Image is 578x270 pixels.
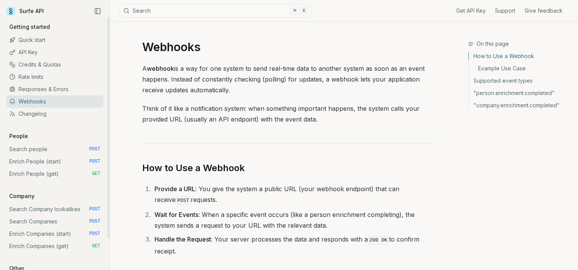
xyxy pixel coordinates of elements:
[92,171,100,177] span: GET
[89,206,100,212] span: POST
[6,155,103,168] a: Enrich People (start) POST
[6,228,103,240] a: Enrich Companies (start) POST
[300,7,309,15] kbd: K
[469,87,572,99] a: "person.enrichment.completed"
[525,7,563,15] a: Give feedback
[152,183,436,206] li: : You give the system a public URL (your webhook endpoint) that can receive requests.
[152,209,436,231] li: : When a specific event occurs (like a person enrichment completing), the system sends a request ...
[154,185,195,193] strong: Provide a URL
[154,235,211,243] strong: Handle the Request
[142,162,245,174] a: How to Use a Webhook
[6,71,103,83] a: Rate limits
[6,132,31,140] p: People
[92,5,103,17] button: Collapse Sidebar
[152,234,436,257] li: : Your server processes the data and responds with a to confirm receipt.
[6,23,53,31] p: Getting started
[469,75,572,87] a: Supported event types
[6,240,103,252] a: Enrich Companies (get) GET
[142,103,436,125] p: Think of it like a notification system: when something important happens, the system calls your p...
[6,203,103,215] a: Search Company lookalikes POST
[92,243,100,249] span: GET
[176,196,191,205] code: POST
[89,218,100,225] span: POST
[495,7,515,15] a: Support
[6,83,103,95] a: Responses & Errors
[6,34,103,46] a: Quick start
[368,236,389,245] code: 200 OK
[6,143,103,155] a: Search people POST
[6,46,103,58] a: API Key
[468,40,572,48] h3: On this page
[89,231,100,237] span: POST
[6,108,103,120] a: Changelog
[6,192,38,200] p: Company
[142,63,436,95] p: A is a way for one system to send real-time data to another system as soon as an event happens. I...
[89,158,100,165] span: POST
[142,40,436,54] h1: Webhooks
[291,7,299,15] kbd: ⌘
[147,65,174,72] strong: webhook
[469,99,572,109] a: "company.enrichment.completed"
[154,211,198,218] strong: Wait for Events
[469,62,572,75] a: Example Use Case
[6,95,103,108] a: Webhooks
[89,146,100,152] span: POST
[6,58,103,71] a: Credits & Quotas
[6,5,44,17] a: Surfe API
[6,168,103,180] a: Enrich People (get) GET
[469,52,572,62] a: How to Use a Webhook
[456,7,486,15] a: Get API Key
[119,4,311,18] button: Search⌘K
[6,215,103,228] a: Search Companies POST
